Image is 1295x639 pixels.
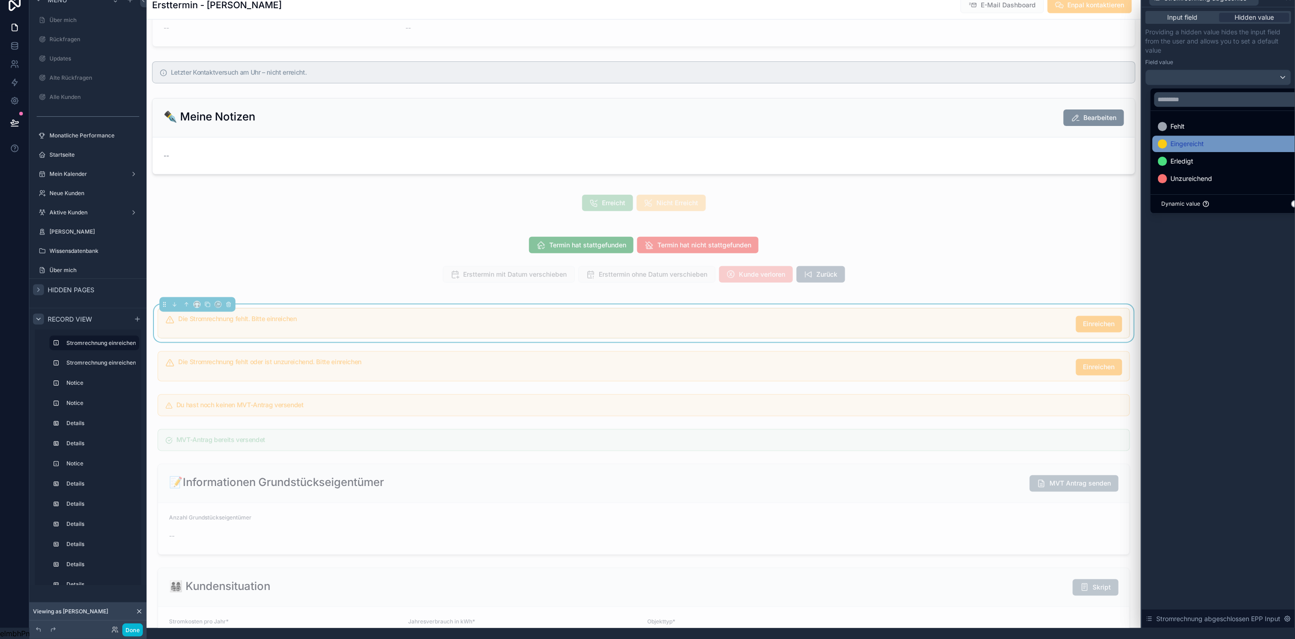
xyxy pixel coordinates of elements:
label: Rückfragen [49,36,139,43]
label: Neue Kunden [49,190,139,197]
label: Alte Rückfragen [49,74,139,82]
button: Einreichen [1076,316,1122,333]
span: Dynamic value [1162,200,1201,208]
a: Über mich [35,263,141,278]
span: Record view [48,315,92,324]
label: Startseite [49,151,139,158]
span: Viewing as [PERSON_NAME] [33,608,108,615]
label: Stromrechnung einreichen [66,360,136,367]
a: Wissensdatenbank [35,244,141,258]
label: Details [66,561,136,568]
label: Updates [49,55,139,62]
label: Stromrechnung einreichen [66,339,136,347]
label: Über mich [49,16,139,24]
label: Details [66,541,136,548]
span: Fehlt [1171,121,1185,132]
a: Neue Kunden [35,186,141,201]
span: Erledigt [1171,156,1194,167]
label: Details [66,481,136,488]
a: [PERSON_NAME] [35,224,141,239]
label: Über mich [49,267,139,274]
label: Notice [66,460,136,468]
a: Alte Rückfragen [35,71,141,85]
label: Notice [66,380,136,387]
span: Hidden pages [48,285,94,295]
label: Monatliche Performance [49,132,139,139]
a: Über mich [35,13,141,27]
h5: Die Stromrechnung fehlt. Bitte einreichen [178,316,1069,322]
label: Wissensdatenbank [49,247,139,255]
button: Done [122,623,143,637]
label: Details [66,521,136,528]
label: Alle Kunden [49,93,139,101]
label: Mein Kalender [49,170,126,178]
a: Updates [35,51,141,66]
a: Rückfragen [35,32,141,47]
label: Details [66,420,136,427]
label: Notice [66,400,136,407]
label: Details [66,501,136,508]
a: Monatliche Performance [35,128,141,143]
label: Details [66,581,136,589]
label: [PERSON_NAME] [49,228,139,235]
label: Details [66,440,136,448]
span: Einreichen [1083,320,1115,329]
span: Eingereicht [1171,138,1204,149]
a: Mein Kalender [35,167,141,181]
a: Startseite [35,147,141,162]
div: scrollable content [29,330,147,585]
label: Aktive Kunden [49,209,126,216]
a: Aktive Kunden [35,205,141,220]
a: Alle Kunden [35,90,141,104]
span: Unzureichend [1171,173,1213,184]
